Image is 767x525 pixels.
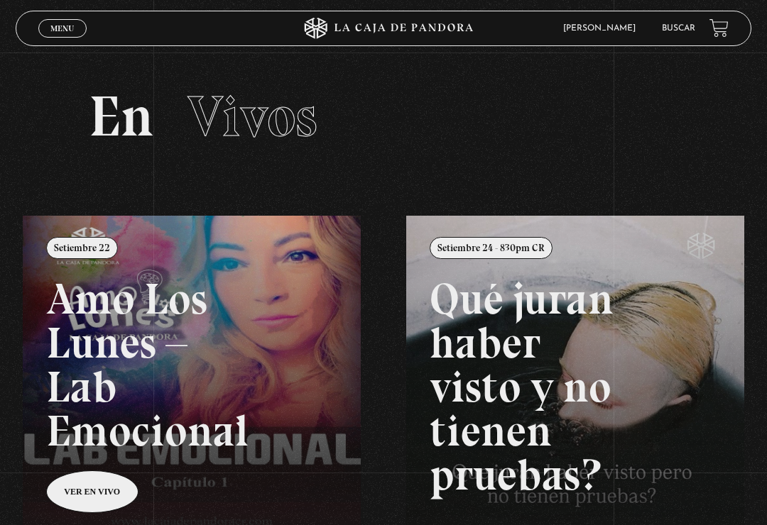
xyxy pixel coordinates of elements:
[187,82,317,150] span: Vivos
[46,36,80,46] span: Cerrar
[662,24,695,33] a: Buscar
[89,88,678,145] h2: En
[709,18,729,38] a: View your shopping cart
[556,24,650,33] span: [PERSON_NAME]
[50,24,74,33] span: Menu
